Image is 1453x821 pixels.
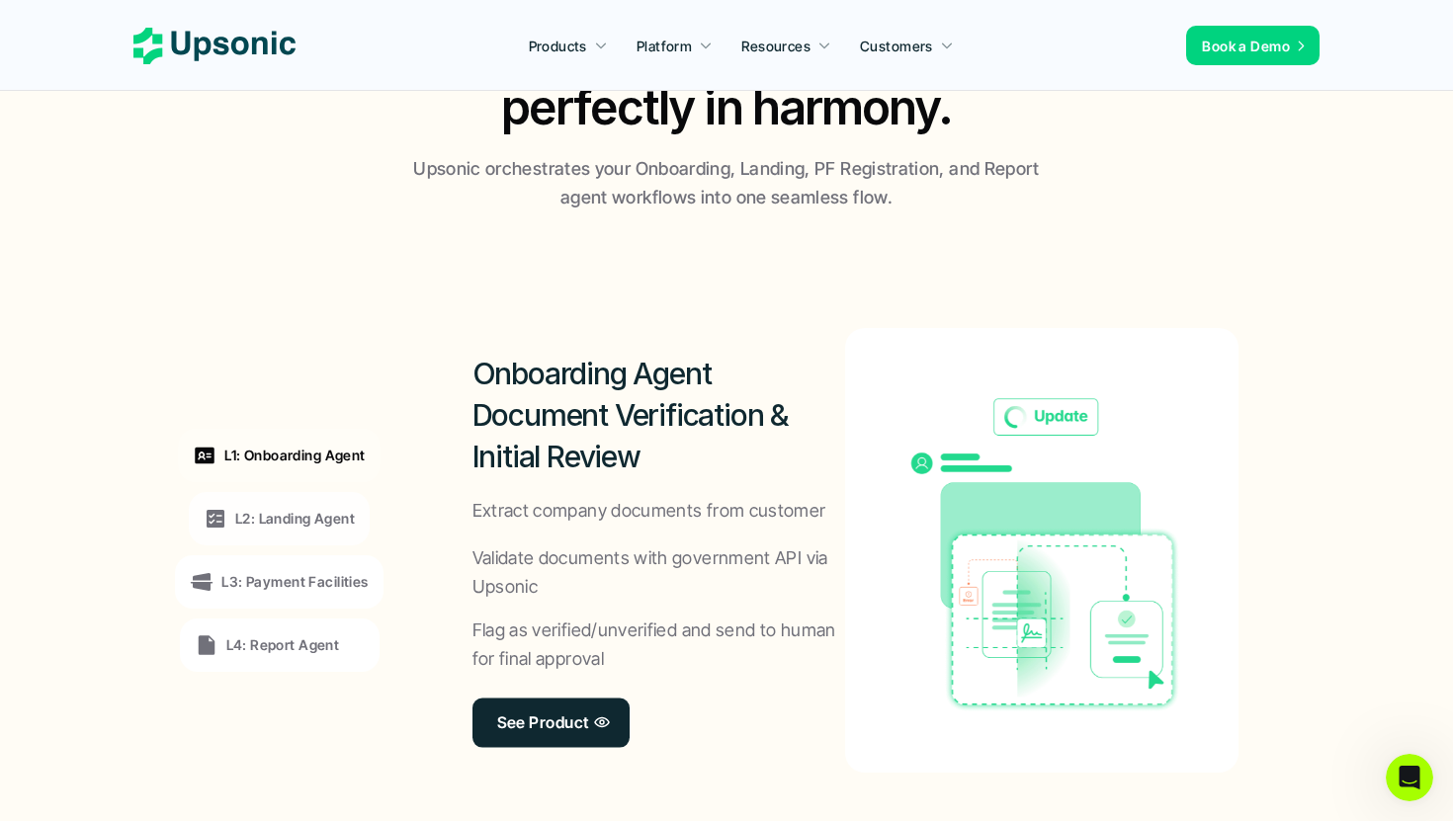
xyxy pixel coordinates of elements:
p: See Product [497,708,589,737]
p: L1: Onboarding Agent [224,445,365,465]
p: Flag as verified/unverified and send to human for final approval [472,616,846,674]
p: L2: Landing Agent [235,508,355,529]
p: Resources [741,36,811,56]
span: Book a Demo [1202,38,1290,54]
p: Products [529,36,587,56]
p: Platform [637,36,692,56]
p: L4: Report Agent [226,634,340,655]
h2: Onboarding Agent Document Verification & Initial Review [472,353,846,477]
a: Products [517,28,620,63]
p: Customers [860,36,933,56]
a: Book a Demo [1186,26,1320,65]
p: Extract company documents from customer [472,497,826,526]
p: Validate documents with government API via Upsonic [472,545,846,603]
p: L3: Payment Facilities [221,571,368,592]
iframe: Intercom live chat [1386,754,1433,801]
p: Upsonic orchestrates your Onboarding, Landing, PF Registration, and Report agent workflows into o... [405,155,1048,212]
a: See Product [472,698,630,747]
